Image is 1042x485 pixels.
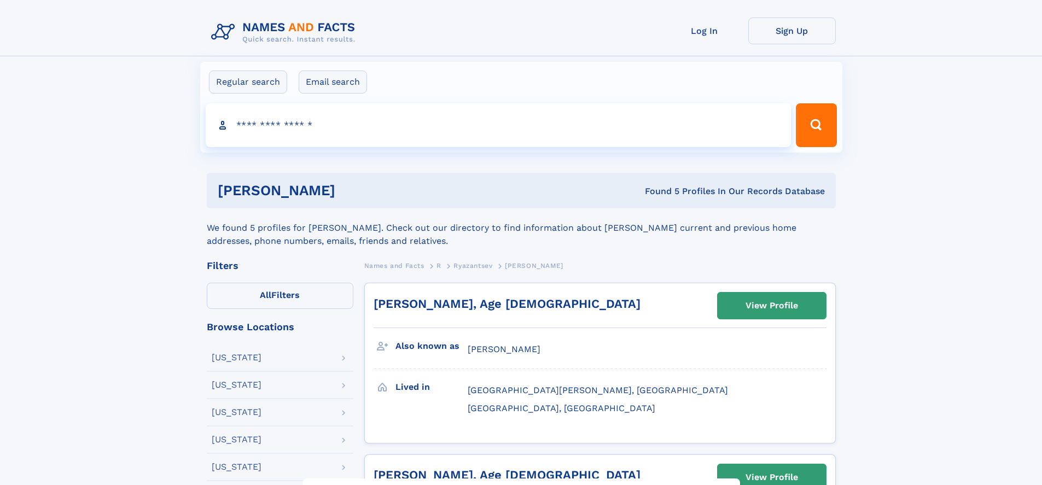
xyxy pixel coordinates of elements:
[207,322,353,332] div: Browse Locations
[395,378,468,396] h3: Lived in
[746,293,798,318] div: View Profile
[207,17,364,47] img: Logo Names and Facts
[748,17,836,44] a: Sign Up
[468,385,728,395] span: [GEOGRAPHIC_DATA][PERSON_NAME], [GEOGRAPHIC_DATA]
[718,293,826,319] a: View Profile
[661,17,748,44] a: Log In
[436,259,441,272] a: R
[209,71,287,94] label: Regular search
[207,283,353,309] label: Filters
[206,103,791,147] input: search input
[374,297,641,311] a: [PERSON_NAME], Age [DEMOGRAPHIC_DATA]
[212,435,261,444] div: [US_STATE]
[468,403,655,413] span: [GEOGRAPHIC_DATA], [GEOGRAPHIC_DATA]
[453,262,492,270] span: Ryazantsev
[395,337,468,355] h3: Also known as
[453,259,492,272] a: Ryazantsev
[364,259,424,272] a: Names and Facts
[796,103,836,147] button: Search Button
[299,71,367,94] label: Email search
[436,262,441,270] span: R
[505,262,563,270] span: [PERSON_NAME]
[212,381,261,389] div: [US_STATE]
[212,463,261,471] div: [US_STATE]
[218,184,490,197] h1: [PERSON_NAME]
[207,261,353,271] div: Filters
[212,353,261,362] div: [US_STATE]
[207,208,836,248] div: We found 5 profiles for [PERSON_NAME]. Check out our directory to find information about [PERSON_...
[374,468,641,482] a: [PERSON_NAME], Age [DEMOGRAPHIC_DATA]
[490,185,825,197] div: Found 5 Profiles In Our Records Database
[212,408,261,417] div: [US_STATE]
[468,344,540,354] span: [PERSON_NAME]
[260,290,271,300] span: All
